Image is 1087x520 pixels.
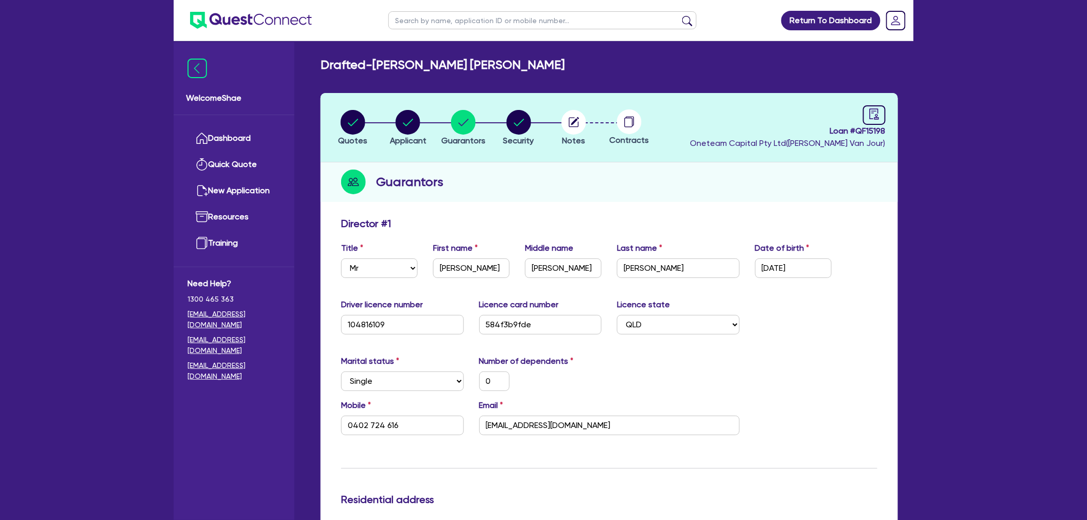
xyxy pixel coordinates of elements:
[188,309,280,330] a: [EMAIL_ADDRESS][DOMAIN_NAME]
[188,59,207,78] img: icon-menu-close
[503,136,534,145] span: Security
[341,217,391,230] h3: Director # 1
[561,109,587,147] button: Notes
[617,242,662,254] label: Last name
[479,355,574,367] label: Number of dependents
[441,136,485,145] span: Guarantors
[563,136,586,145] span: Notes
[196,237,208,249] img: training
[186,92,282,104] span: Welcome Shae
[188,152,280,178] a: Quick Quote
[690,125,886,137] span: Loan # QF15198
[338,136,367,145] span: Quotes
[617,299,670,311] label: Licence state
[188,360,280,382] a: [EMAIL_ADDRESS][DOMAIN_NAME]
[188,125,280,152] a: Dashboard
[341,493,877,506] h3: Residential address
[441,109,486,147] button: Guarantors
[190,12,312,29] img: quest-connect-logo-blue
[609,135,649,145] span: Contracts
[479,399,503,412] label: Email
[188,204,280,230] a: Resources
[196,184,208,197] img: new-application
[479,299,559,311] label: Licence card number
[188,230,280,256] a: Training
[341,355,399,367] label: Marital status
[433,242,478,254] label: First name
[341,242,363,254] label: Title
[188,294,280,305] span: 1300 465 363
[781,11,880,30] a: Return To Dashboard
[341,170,366,194] img: step-icon
[188,178,280,204] a: New Application
[390,136,426,145] span: Applicant
[376,173,443,191] h2: Guarantors
[196,211,208,223] img: resources
[389,109,427,147] button: Applicant
[525,242,573,254] label: Middle name
[755,242,810,254] label: Date of birth
[388,11,697,29] input: Search by name, application ID or mobile number...
[188,277,280,290] span: Need Help?
[883,7,909,34] a: Dropdown toggle
[341,399,371,412] label: Mobile
[503,109,535,147] button: Security
[341,299,423,311] label: Driver licence number
[755,258,832,278] input: DD / MM / YYYY
[321,58,565,72] h2: Drafted - [PERSON_NAME] [PERSON_NAME]
[690,138,886,148] span: Oneteam Capital Pty Ltd ( [PERSON_NAME] Van Jour )
[338,109,368,147] button: Quotes
[863,105,886,125] a: audit
[196,158,208,171] img: quick-quote
[869,108,880,120] span: audit
[188,335,280,356] a: [EMAIL_ADDRESS][DOMAIN_NAME]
